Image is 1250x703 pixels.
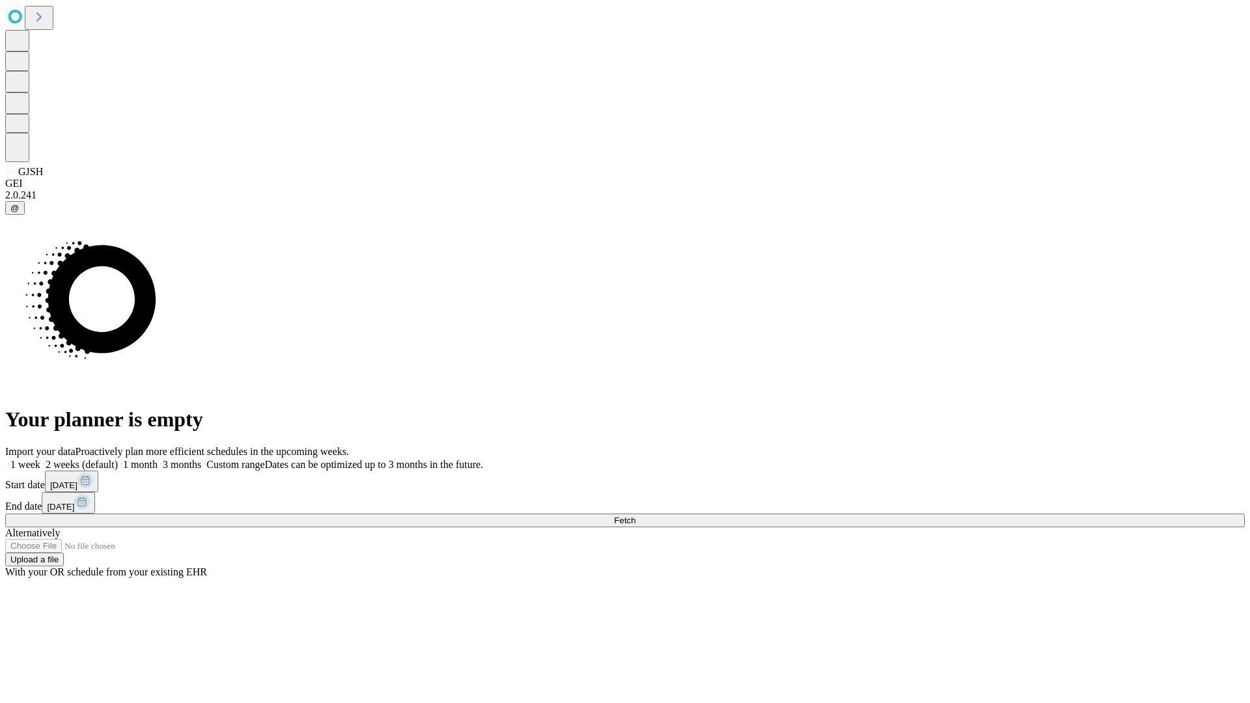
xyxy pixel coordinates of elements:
span: Import your data [5,446,76,457]
span: Proactively plan more efficient schedules in the upcoming weeks. [76,446,349,457]
span: 2 weeks (default) [46,459,118,470]
div: Start date [5,471,1245,492]
span: 1 month [123,459,158,470]
span: Alternatively [5,527,60,538]
button: [DATE] [42,492,95,514]
button: [DATE] [45,471,98,492]
div: 2.0.241 [5,189,1245,201]
button: Upload a file [5,553,64,566]
button: Fetch [5,514,1245,527]
h1: Your planner is empty [5,407,1245,432]
span: With your OR schedule from your existing EHR [5,566,207,577]
span: 1 week [10,459,40,470]
div: GEI [5,178,1245,189]
span: Dates can be optimized up to 3 months in the future. [265,459,483,470]
div: End date [5,492,1245,514]
span: GJSH [18,166,43,177]
span: @ [10,203,20,213]
span: [DATE] [50,480,77,490]
span: [DATE] [47,502,74,512]
span: Custom range [206,459,264,470]
span: Fetch [614,516,635,525]
button: @ [5,201,25,215]
span: 3 months [163,459,201,470]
